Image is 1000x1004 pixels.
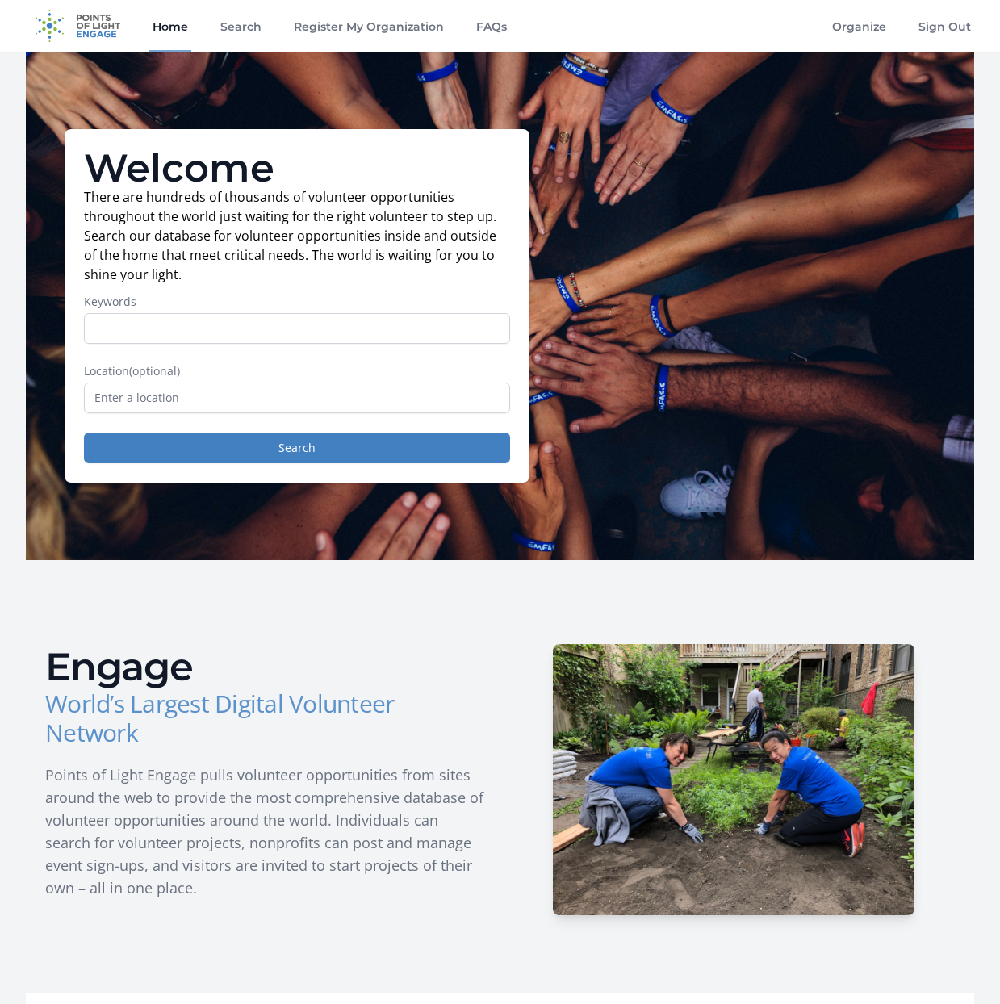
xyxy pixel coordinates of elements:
[45,689,487,747] h3: World’s Largest Digital Volunteer Network
[84,363,510,379] label: Location
[45,763,487,899] p: Points of Light Engage pulls volunteer opportunities from sites around the web to provide the mos...
[84,149,510,187] h1: Welcome
[84,294,510,310] label: Keywords
[84,433,510,463] button: Search
[45,647,487,686] h2: Engage
[129,363,180,379] span: (optional)
[84,383,510,413] input: Enter a location
[553,644,914,915] img: HCSC-H_1.JPG
[84,187,510,284] p: There are hundreds of thousands of volunteer opportunities throughout the world just waiting for ...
